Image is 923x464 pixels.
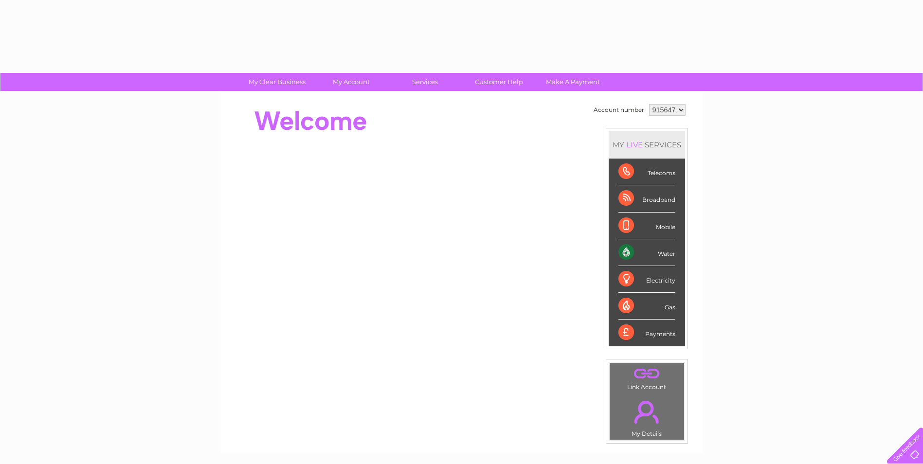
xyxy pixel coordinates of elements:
div: MY SERVICES [609,131,685,159]
a: Customer Help [459,73,539,91]
div: Water [618,239,675,266]
td: Account number [591,102,647,118]
a: Services [385,73,465,91]
a: . [612,365,682,382]
div: Broadband [618,185,675,212]
a: My Clear Business [237,73,317,91]
div: Gas [618,293,675,320]
a: . [612,395,682,429]
a: My Account [311,73,391,91]
div: Payments [618,320,675,346]
div: LIVE [624,140,645,149]
div: Mobile [618,213,675,239]
div: Telecoms [618,159,675,185]
td: My Details [609,393,685,440]
a: Make A Payment [533,73,613,91]
div: Electricity [618,266,675,293]
td: Link Account [609,362,685,393]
